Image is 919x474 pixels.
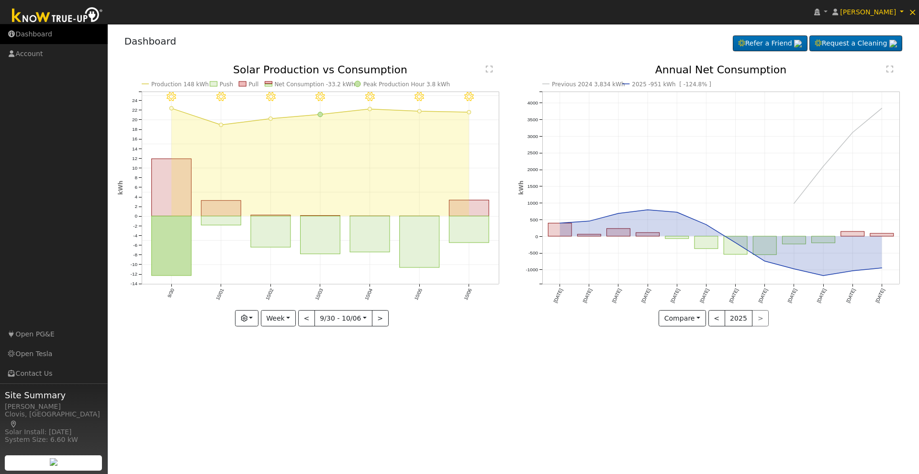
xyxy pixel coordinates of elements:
[880,106,884,110] circle: onclick=""
[365,92,375,102] i: 10/04 - Clear
[794,40,802,47] img: retrieve
[400,216,439,267] rect: onclick=""
[274,81,355,88] text: Net Consumption -33.2 kWh
[526,267,538,273] text: -1000
[870,233,894,236] rect: onclick=""
[753,236,777,255] rect: onclick=""
[201,201,241,217] rect: onclick=""
[251,216,291,247] rect: onclick=""
[792,267,796,271] circle: onclick=""
[314,310,372,326] button: 9/30 - 10/06
[527,184,538,189] text: 1500
[874,288,885,303] text: [DATE]
[415,92,424,102] i: 10/05 - Clear
[134,195,137,200] text: 4
[300,216,340,254] rect: onclick=""
[611,288,622,303] text: [DATE]
[552,81,625,88] text: Previous 2024 3,834 kWh
[527,200,538,206] text: 1000
[724,236,747,254] rect: onclick=""
[298,310,315,326] button: <
[318,112,323,117] circle: onclick=""
[518,181,525,195] text: kWh
[5,427,102,437] div: Solar Install: [DATE]
[133,252,137,257] text: -8
[809,35,902,52] a: Request a Cleaning
[708,310,725,326] button: <
[607,229,630,236] rect: onclick=""
[169,106,173,110] circle: onclick=""
[670,288,681,303] text: [DATE]
[219,81,233,88] text: Push
[449,200,489,216] rect: onclick=""
[821,164,825,168] circle: onclick=""
[132,165,137,171] text: 10
[50,458,57,466] img: retrieve
[486,65,493,73] text: 
[792,202,796,206] circle: onclick=""
[733,35,807,52] a: Refer a Friend
[266,92,275,102] i: 10/02 - MostlyClear
[413,288,423,301] text: 10/05
[558,221,562,225] circle: onclick=""
[215,288,225,301] text: 10/01
[133,243,137,248] text: -6
[134,175,137,180] text: 8
[417,109,421,113] circle: onclick=""
[548,223,572,236] rect: onclick=""
[5,409,102,429] div: Clovis, [GEOGRAPHIC_DATA]
[261,310,296,326] button: Week
[675,210,679,214] circle: onclick=""
[248,81,258,88] text: Pull
[314,288,324,301] text: 10/03
[582,288,593,303] text: [DATE]
[577,234,601,236] rect: onclick=""
[632,81,712,88] text: 2025 -951 kWh [ -124.8% ]
[552,288,563,303] text: [DATE]
[132,137,137,142] text: 16
[587,220,591,223] circle: onclick=""
[841,231,864,236] rect: onclick=""
[300,216,340,216] rect: onclick=""
[646,208,650,212] circle: onclick=""
[5,402,102,412] div: [PERSON_NAME]
[816,288,827,303] text: [DATE]
[132,107,137,113] text: 22
[528,251,538,256] text: -500
[840,8,896,16] span: [PERSON_NAME]
[167,288,175,299] text: 9/30
[467,110,471,114] circle: onclick=""
[363,81,450,88] text: Peak Production Hour 3.8 kWh
[763,259,767,263] circle: onclick=""
[527,134,538,139] text: 3000
[132,117,137,122] text: 20
[527,100,538,105] text: 4000
[132,98,137,103] text: 24
[728,288,740,303] text: [DATE]
[132,127,137,132] text: 18
[350,216,390,252] rect: onclick=""
[315,92,325,102] i: 10/03 - MostlyClear
[216,92,226,102] i: 10/01 - Clear
[130,281,137,287] text: -14
[151,81,209,88] text: Production 148 kWh
[130,272,137,277] text: -12
[364,288,374,301] text: 10/04
[5,389,102,402] span: Site Summary
[464,92,474,102] i: 10/06 - Clear
[124,35,177,47] a: Dashboard
[787,288,798,303] text: [DATE]
[134,214,137,219] text: 0
[151,159,191,216] rect: onclick=""
[201,216,241,225] rect: onclick=""
[251,215,291,216] rect: onclick=""
[134,185,137,190] text: 6
[665,236,689,239] rect: onclick=""
[151,216,191,276] rect: onclick=""
[132,156,137,161] text: 12
[133,223,137,229] text: -2
[10,420,18,428] a: Map
[640,288,651,303] text: [DATE]
[368,107,371,111] circle: onclick=""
